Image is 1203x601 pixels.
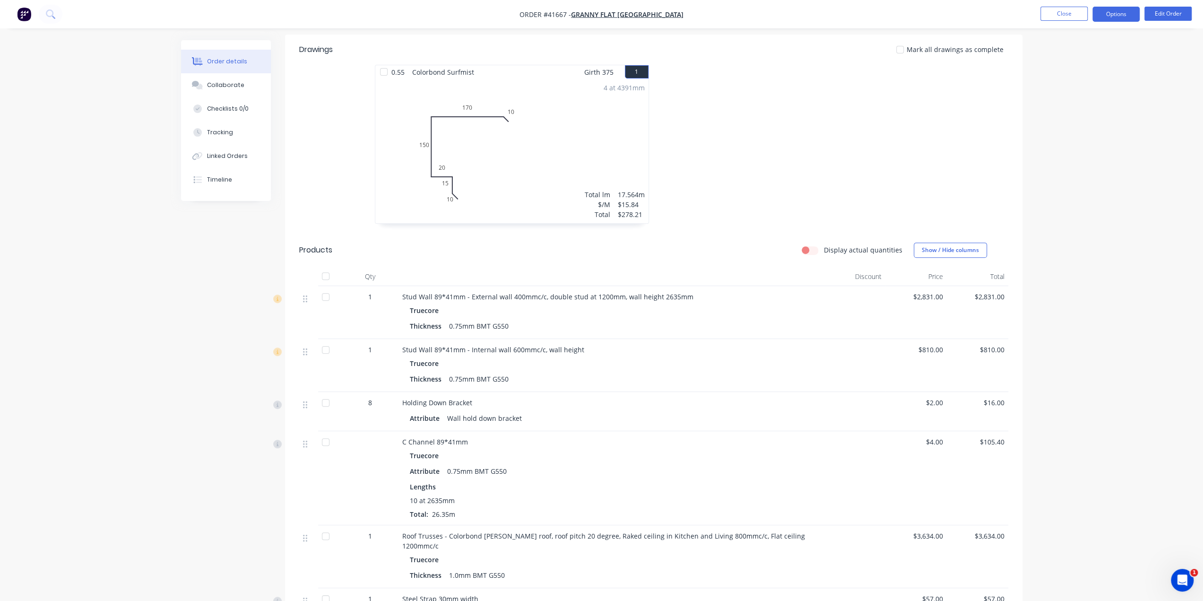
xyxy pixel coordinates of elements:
button: Tracking [181,121,271,144]
div: $/M [585,200,610,209]
div: Thickness [410,319,445,333]
div: Order details [207,57,247,66]
button: Order details [181,50,271,73]
div: Truecore [410,304,442,317]
div: Total lm [585,190,610,200]
span: $3,634.00 [951,531,1004,541]
img: Factory [17,7,31,21]
label: Display actual quantities [824,245,902,255]
div: Drawings [299,44,333,55]
span: Stud Wall 89*41mm - Internal wall 600mmc/c, wall height [402,345,584,354]
span: $2,831.00 [889,292,943,302]
div: 0.75mm BMT G550 [445,319,512,333]
div: Discount [824,267,885,286]
span: Colorbond Surfmist [408,65,478,79]
div: Checklists 0/0 [207,105,249,113]
div: Total [947,267,1008,286]
button: Timeline [181,168,271,192]
span: Mark all drawings as complete [907,44,1004,54]
div: Thickness [410,568,445,582]
div: Price [885,267,947,286]
span: $4.00 [889,437,943,447]
span: $810.00 [951,345,1004,355]
span: 1 [368,531,372,541]
div: Attribute [410,411,443,425]
div: Attribute [410,464,443,478]
span: Roof Trusses - Colorbond [PERSON_NAME] roof, roof pitch 20 degree, Raked ceiling in Kitchen and L... [402,531,807,550]
span: Girth 375 [584,65,614,79]
span: $16.00 [951,398,1004,408]
div: Timeline [207,175,232,184]
div: Wall hold down bracket [443,411,526,425]
div: 0101520150170104 at 4391mmTotal lm$/MTotal17.564m$15.84$278.21 [375,79,649,223]
div: Truecore [410,553,442,566]
button: Linked Orders [181,144,271,168]
span: Stud Wall 89*41mm - External wall 400mmc/c, double stud at 1200mm, wall height 2635mm [402,292,693,301]
span: $810.00 [889,345,943,355]
span: 1 [368,292,372,302]
span: 10 at 2635mm [410,496,455,505]
button: Close [1040,7,1088,21]
span: Order #41667 - [519,10,571,19]
div: 17.564m [618,190,645,200]
div: Products [299,244,332,256]
span: 1 [368,345,372,355]
button: Options [1092,7,1140,22]
div: Total [585,209,610,219]
button: Show / Hide columns [914,243,987,258]
div: $278.21 [618,209,645,219]
div: Collaborate [207,81,244,89]
span: $3,634.00 [889,531,943,541]
div: 0.75mm BMT G550 [443,464,511,478]
div: Qty [342,267,398,286]
div: Linked Orders [207,152,248,160]
span: Total: [410,510,428,519]
div: Thickness [410,372,445,386]
span: $2.00 [889,398,943,408]
div: Tracking [207,128,233,137]
span: $2,831.00 [951,292,1004,302]
div: 0.75mm BMT G550 [445,372,512,386]
span: 8 [368,398,372,408]
button: Collaborate [181,73,271,97]
a: Granny Flat [GEOGRAPHIC_DATA] [571,10,684,19]
span: C Channel 89*41mm [402,437,468,446]
iframe: Intercom live chat [1171,569,1194,592]
div: Truecore [410,357,442,370]
button: Checklists 0/0 [181,97,271,121]
span: 1 [1190,569,1198,576]
div: 4 at 4391mm [604,83,645,93]
div: 1.0mm BMT G550 [445,568,509,582]
span: Lengths [410,482,436,492]
span: 26.35m [428,510,459,519]
div: Truecore [410,449,442,462]
span: 0.55 [388,65,408,79]
button: Edit Order [1144,7,1192,21]
span: Holding Down Bracket [402,398,472,407]
div: $15.84 [618,200,645,209]
button: 1 [625,65,649,78]
span: $105.40 [951,437,1004,447]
